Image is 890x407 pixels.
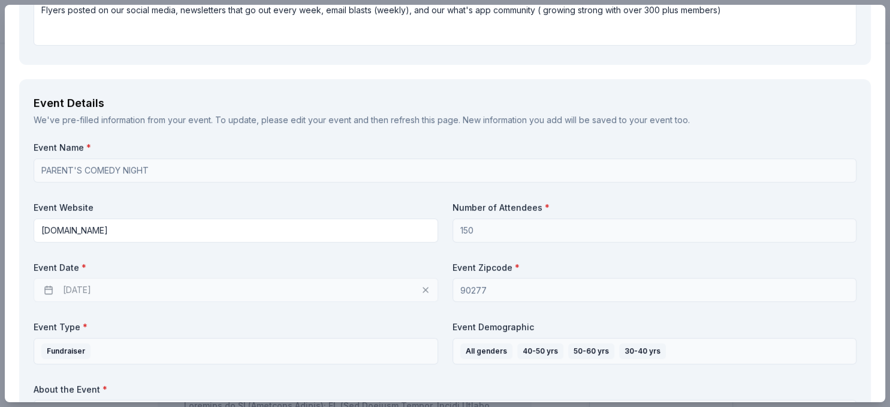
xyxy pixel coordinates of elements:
[619,343,666,359] div: 30-40 yrs
[34,94,856,113] div: Event Details
[34,142,856,154] label: Event Name
[34,262,438,274] label: Event Date
[568,343,614,359] div: 50-60 yrs
[460,343,512,359] div: All genders
[34,113,856,127] div: We've pre-filled information from your event. To update, please edit your event and then refresh ...
[452,262,857,274] label: Event Zipcode
[517,343,563,359] div: 40-50 yrs
[41,343,90,359] div: Fundraiser
[452,202,857,214] label: Number of Attendees
[34,321,438,333] label: Event Type
[34,338,438,364] button: Fundraiser
[34,202,438,214] label: Event Website
[452,338,857,364] button: All genders40-50 yrs50-60 yrs30-40 yrs
[34,384,856,396] label: About the Event
[452,321,857,333] label: Event Demographic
